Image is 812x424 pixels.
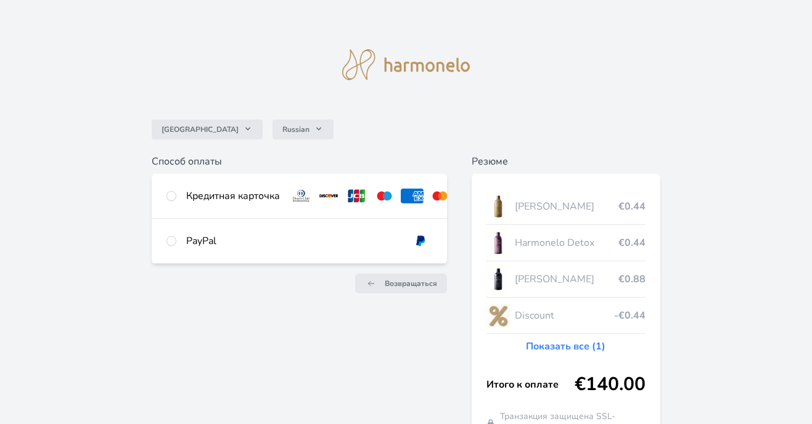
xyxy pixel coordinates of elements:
img: diners.svg [290,189,313,203]
img: discount-lo.png [486,300,510,331]
button: [GEOGRAPHIC_DATA] [152,120,263,139]
img: amex.svg [401,189,424,203]
span: €0.44 [618,199,646,214]
img: discover.svg [318,189,340,203]
img: logo.svg [342,49,470,80]
span: Итого к оплате [486,377,575,392]
span: [PERSON_NAME] [515,272,618,287]
span: [GEOGRAPHIC_DATA] [162,124,239,134]
span: Возвращаться [385,279,437,288]
span: €0.88 [618,272,646,287]
a: Показать все (1) [526,339,605,354]
img: mc.svg [429,189,451,203]
img: jcb.svg [345,189,368,203]
span: Russian [282,124,310,134]
img: CLEAN_RELAX_se_stinem_x-lo.jpg [486,264,510,295]
span: Discount [515,308,614,323]
span: €0.44 [618,235,646,250]
a: Возвращаться [355,274,447,293]
img: DETOX_se_stinem_x-lo.jpg [486,227,510,258]
span: [PERSON_NAME] [515,199,618,214]
span: -€0.44 [614,308,646,323]
button: Russian [273,120,334,139]
img: maestro.svg [373,189,396,203]
div: PayPal [186,234,400,248]
span: Harmonelo Detox [515,235,618,250]
h6: Способ оплаты [152,154,447,169]
img: paypal.svg [409,234,432,248]
div: Кредитная карточка [186,189,280,203]
img: CLEAN_BIFI_se_stinem_x-lo.jpg [486,191,510,222]
h6: Резюме [472,154,660,169]
span: €140.00 [575,373,646,396]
